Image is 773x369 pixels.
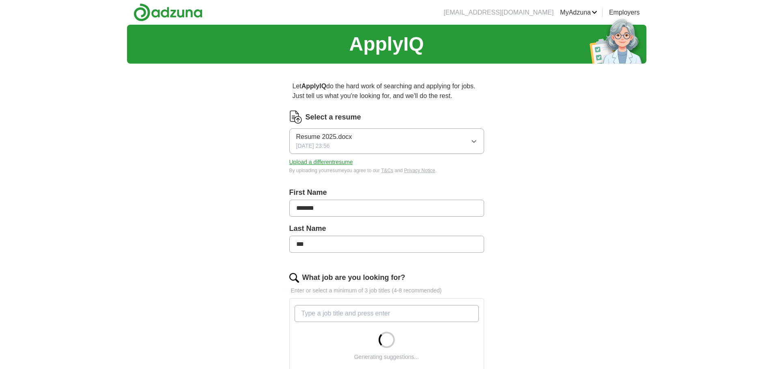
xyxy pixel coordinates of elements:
img: search.png [289,273,299,283]
label: First Name [289,187,484,198]
span: Resume 2025.docx [296,132,352,142]
div: Generating suggestions... [354,353,419,361]
img: Adzuna logo [133,3,202,21]
label: What job are you looking for? [302,272,405,283]
button: Upload a differentresume [289,158,353,166]
h1: ApplyIQ [349,30,424,59]
li: [EMAIL_ADDRESS][DOMAIN_NAME] [444,8,553,17]
span: [DATE] 23:56 [296,142,330,150]
a: T&Cs [381,168,393,173]
label: Select a resume [306,112,361,123]
input: Type a job title and press enter [295,305,479,322]
img: CV Icon [289,111,302,124]
div: By uploading your resume you agree to our and . [289,167,484,174]
p: Let do the hard work of searching and applying for jobs. Just tell us what you're looking for, an... [289,78,484,104]
label: Last Name [289,223,484,234]
button: Resume 2025.docx[DATE] 23:56 [289,128,484,154]
a: MyAdzuna [560,8,597,17]
a: Privacy Notice [404,168,435,173]
p: Enter or select a minimum of 3 job titles (4-8 recommended) [289,286,484,295]
strong: ApplyIQ [301,83,326,90]
a: Employers [609,8,640,17]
